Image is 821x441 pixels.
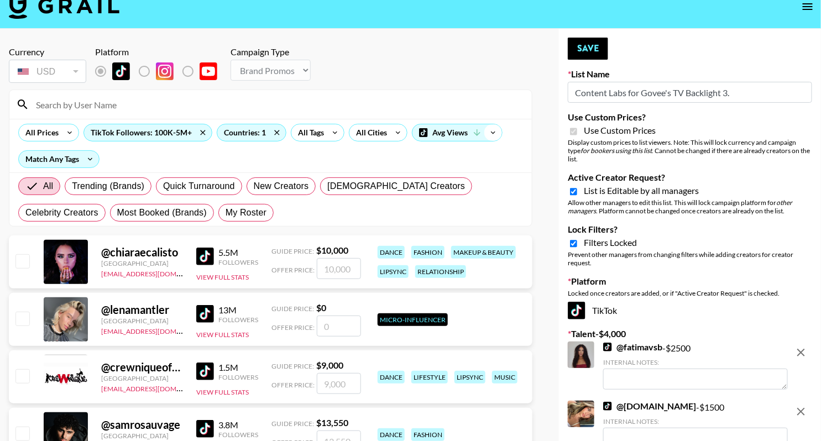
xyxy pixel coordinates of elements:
a: @fatimavsb [603,342,662,353]
img: TikTok [603,343,612,351]
div: Allow other managers to edit this list. This will lock campaign platform for . Platform cannot be... [568,198,812,215]
label: Talent - $ 4,000 [568,328,812,339]
img: TikTok [603,402,612,411]
span: Offer Price: [271,381,315,389]
span: My Roster [226,206,266,219]
div: lifestyle [411,371,448,384]
strong: $ 13,550 [316,417,348,428]
span: [DEMOGRAPHIC_DATA] Creators [327,180,465,193]
img: TikTok [196,305,214,323]
div: USD [11,62,84,81]
div: music [492,371,517,384]
div: All Prices [19,124,61,141]
div: Followers [218,258,258,266]
div: Match Any Tags [19,151,99,167]
span: Trending (Brands) [72,180,144,193]
img: TikTok [196,420,214,438]
div: dance [378,246,405,259]
strong: $ 10,000 [316,245,348,255]
button: Save [568,38,608,60]
div: TikTok [568,302,812,319]
label: Use Custom Prices? [568,112,812,123]
div: All Cities [349,124,389,141]
div: fashion [411,246,445,259]
span: List is Editable by all managers [584,185,699,196]
div: lipsync [378,265,409,278]
div: Display custom prices to list viewers. Note: This will lock currency and campaign type . Cannot b... [568,138,812,163]
img: TikTok [196,363,214,380]
img: TikTok [112,62,130,80]
span: Quick Turnaround [163,180,235,193]
em: for bookers using this list [581,146,652,155]
div: Platform [95,46,226,57]
div: Followers [218,316,258,324]
strong: $ 0 [316,302,326,313]
div: makeup & beauty [451,246,516,259]
img: YouTube [200,62,217,80]
a: @[DOMAIN_NAME] [603,401,696,412]
div: Micro-Influencer [378,313,448,326]
div: Currency [9,46,86,57]
input: 9,000 [317,373,361,394]
div: - $ 2500 [603,342,788,390]
em: other managers [568,198,792,215]
div: Followers [218,373,258,381]
a: [EMAIL_ADDRESS][DOMAIN_NAME] [101,325,212,335]
div: All Tags [291,124,326,141]
div: [GEOGRAPHIC_DATA] [101,432,183,440]
span: All [43,180,53,193]
span: Filters Locked [584,237,637,248]
label: List Name [568,69,812,80]
div: 13M [218,305,258,316]
label: Lock Filters? [568,224,812,235]
div: Avg Views [412,124,502,141]
div: [GEOGRAPHIC_DATA] [101,374,183,382]
div: Prevent other managers from changing filters while adding creators for creator request. [568,250,812,267]
div: TikTok Followers: 100K-5M+ [84,124,212,141]
span: Offer Price: [271,323,315,332]
div: Locked once creators are added, or if "Active Creator Request" is checked. [568,289,812,297]
div: 3.8M [218,419,258,431]
div: dance [378,371,405,384]
div: Campaign Type [231,46,311,57]
div: Followers [218,431,258,439]
div: [GEOGRAPHIC_DATA] [101,259,183,267]
button: remove [790,401,812,423]
input: Search by User Name [29,96,525,113]
div: relationship [415,265,466,278]
div: Internal Notes: [603,358,788,366]
div: Currency is locked to USD [9,57,86,85]
a: [EMAIL_ADDRESS][DOMAIN_NAME] [101,382,212,393]
strong: $ 9,000 [316,360,343,370]
div: 1.5M [218,362,258,373]
div: fashion [411,428,445,441]
div: @ lenamantler [101,303,183,317]
div: @ samrosauvage [101,418,183,432]
label: Platform [568,276,812,287]
span: Guide Price: [271,247,314,255]
div: Internal Notes: [603,417,788,426]
span: Offer Price: [271,266,315,274]
img: TikTok [196,248,214,265]
span: Guide Price: [271,305,314,313]
button: View Full Stats [196,388,249,396]
span: Most Booked (Brands) [117,206,207,219]
button: remove [790,342,812,364]
input: 10,000 [317,258,361,279]
span: Guide Price: [271,419,314,428]
span: Guide Price: [271,362,314,370]
div: [GEOGRAPHIC_DATA] [101,317,183,325]
div: 5.5M [218,247,258,258]
img: Instagram [156,62,174,80]
div: dance [378,428,405,441]
label: Active Creator Request? [568,172,812,183]
span: New Creators [254,180,309,193]
a: [EMAIL_ADDRESS][DOMAIN_NAME] [101,267,212,278]
img: TikTok [568,302,585,319]
span: Celebrity Creators [25,206,98,219]
div: @ crewniqueofficial [101,360,183,374]
input: 0 [317,316,361,337]
div: @ chiaraecalisto [101,245,183,259]
div: lipsync [454,371,485,384]
button: View Full Stats [196,330,249,339]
